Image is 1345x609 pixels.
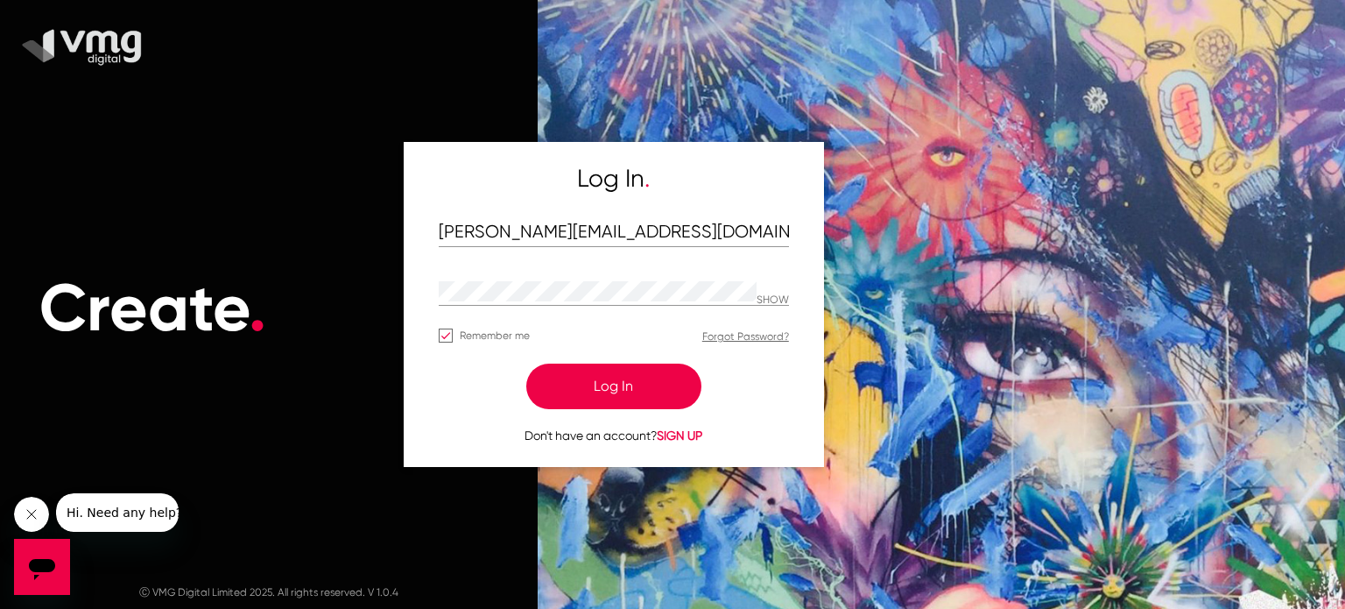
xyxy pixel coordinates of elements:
[14,497,49,532] iframe: Close message
[644,164,650,193] span: .
[460,325,530,346] span: Remember me
[526,364,701,409] button: Log In
[439,164,789,194] h5: Log In
[249,268,266,348] span: .
[439,427,789,445] p: Don't have an account?
[14,539,70,595] iframe: Button to launch messaging window
[56,493,179,532] iframe: Message from company
[439,223,789,243] input: Email Address
[702,330,789,343] a: Forgot Password?
[657,428,702,443] span: SIGN UP
[11,12,126,26] span: Hi. Need any help?
[757,294,789,307] p: Hide password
